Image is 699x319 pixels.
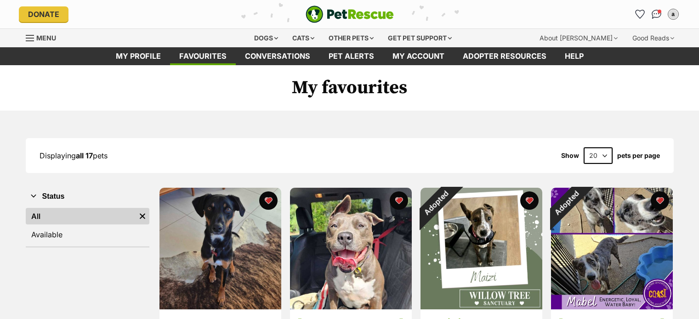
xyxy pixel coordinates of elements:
a: Donate [19,6,68,22]
div: Get pet support [381,29,458,47]
div: Adopted [539,176,593,230]
a: Menu [26,29,63,45]
button: My account [666,7,681,22]
a: Adopted [551,302,673,311]
div: a [669,10,678,19]
label: pets per page [617,152,660,159]
span: Menu [36,34,56,42]
button: favourite [390,191,408,210]
a: conversations [236,47,319,65]
img: Charlie [290,188,412,309]
img: chat-41dd97257d64d25036548639549fe6c8038ab92f7586957e7f3b1b290dea8141.svg [652,10,661,19]
a: Favourites [633,7,648,22]
button: Status [26,190,149,202]
div: Good Reads [626,29,681,47]
img: Froyo [159,188,281,309]
img: Maizi [421,188,542,309]
a: Favourites [170,47,236,65]
div: Cats [286,29,321,47]
div: Other pets [322,29,380,47]
a: My account [383,47,454,65]
a: PetRescue [306,6,394,23]
ul: Account quick links [633,7,681,22]
img: logo-e224e6f780fb5917bec1dbf3a21bbac754714ae5b6737aabdf751b685950b380.svg [306,6,394,23]
a: Adopted [421,302,542,311]
a: Help [556,47,593,65]
span: Show [561,152,579,159]
a: All [26,208,136,224]
div: About [PERSON_NAME] [533,29,624,47]
button: favourite [651,191,669,210]
div: Adopted [408,176,463,230]
a: Adopter resources [454,47,556,65]
a: Conversations [649,7,664,22]
strong: all 17 [76,151,93,160]
span: Displaying pets [40,151,108,160]
div: Dogs [248,29,284,47]
div: Status [26,206,149,246]
a: Remove filter [136,208,149,224]
a: Pet alerts [319,47,383,65]
a: My profile [107,47,170,65]
img: Mabel [551,188,673,309]
button: favourite [259,191,278,210]
a: Available [26,226,149,243]
button: favourite [520,191,539,210]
